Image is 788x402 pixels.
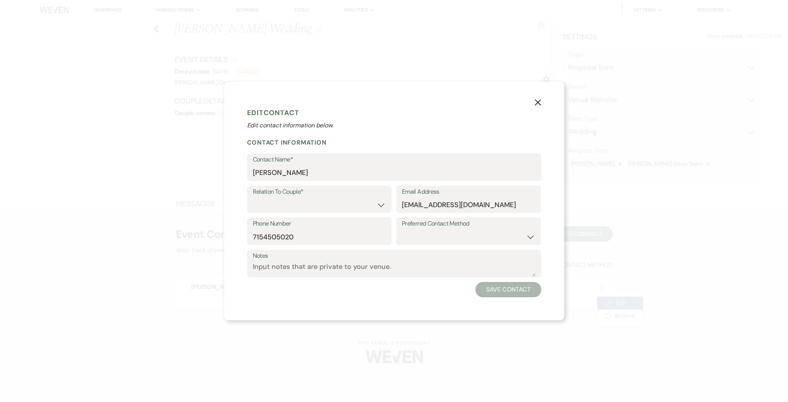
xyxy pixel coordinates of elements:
h1: Edit Contact [247,107,541,119]
label: Email Address [402,186,535,198]
label: Preferred Contact Method [402,218,535,229]
h2: Contact Information [247,138,541,147]
label: Notes [253,250,536,262]
p: Edit contact information below. [247,121,541,130]
label: Contact Name* [253,154,536,165]
label: Phone Number [253,218,386,229]
label: Relation To Couple* [253,186,386,198]
button: Save Contact [475,282,541,297]
input: First and Last Name [253,165,536,180]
